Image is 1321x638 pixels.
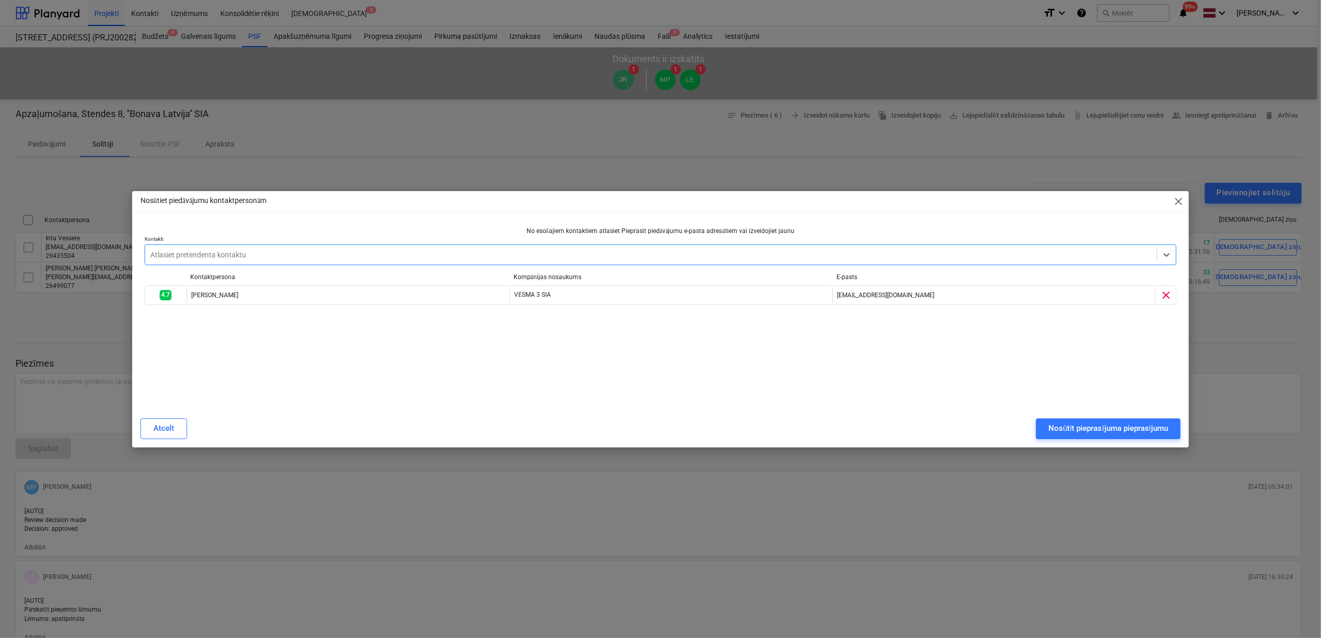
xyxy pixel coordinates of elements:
[153,422,174,435] div: Atcelt
[837,292,934,299] span: [EMAIL_ADDRESS][DOMAIN_NAME]
[140,195,267,206] p: Nosūtiet piedāvājumu kontaktpersonām
[145,227,1176,236] p: No esošajiem kontaktiem atlasiet Pieprasīt piedāvājumu e-pasta adresātiem vai izveidojiet jaunu
[1160,289,1172,301] span: clear
[1036,418,1181,439] button: Nosūtīt pieprasījuma pieprasījumu
[836,273,1152,281] div: E-pasts
[160,290,172,300] span: 4.7
[140,418,187,439] button: Atcelt
[514,273,829,281] div: Kompānijas nosaukums
[509,287,832,303] div: VĒSMA 3 SIA
[190,273,505,281] div: Kontaktpersona
[1172,195,1185,208] span: close
[1048,422,1168,435] div: Nosūtīt pieprasījuma pieprasījumu
[145,236,1176,244] p: Kontakti
[187,287,509,303] div: [PERSON_NAME]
